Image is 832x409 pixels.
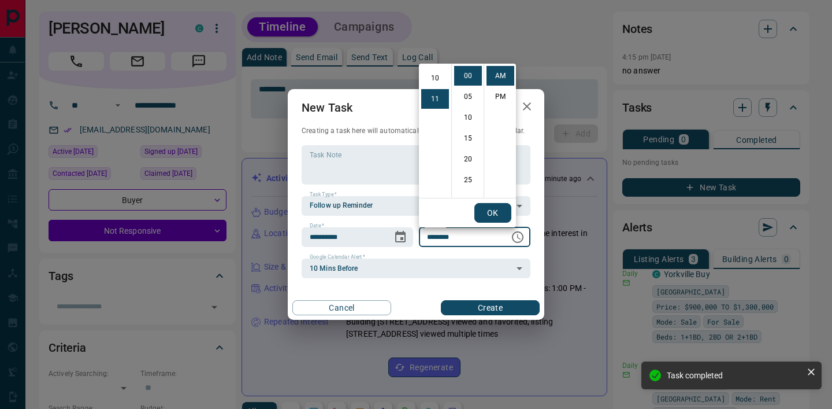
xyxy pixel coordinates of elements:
button: Choose time, selected time is 11:00 AM [506,226,529,249]
li: 15 minutes [454,128,482,148]
button: Cancel [292,300,391,315]
li: 20 minutes [454,149,482,169]
ul: Select meridiem [484,64,516,198]
label: Time [427,222,442,230]
li: 0 minutes [454,66,482,86]
ul: Select minutes [451,64,484,198]
p: Creating a task here will automatically add it to your Google Calendar. [302,126,530,136]
li: PM [486,87,514,106]
button: OK [474,203,511,223]
li: 25 minutes [454,170,482,190]
label: Task Type [310,191,337,198]
div: Task completed [667,371,802,380]
label: Google Calendar Alert [310,253,365,261]
h2: New Task [288,89,366,126]
button: Create [441,300,540,315]
li: 5 minutes [454,87,482,106]
div: Follow up Reminder [302,196,530,216]
div: 10 Mins Before [302,259,530,278]
li: AM [486,66,514,86]
li: 10 hours [421,68,449,88]
label: Date [310,222,324,230]
li: 11 hours [421,89,449,109]
button: Choose date, selected date is Sep 17, 2025 [389,226,412,249]
li: 10 minutes [454,108,482,127]
li: 30 minutes [454,191,482,211]
ul: Select hours [419,64,451,198]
